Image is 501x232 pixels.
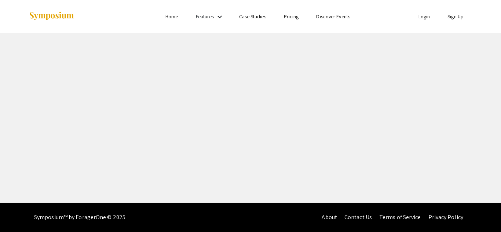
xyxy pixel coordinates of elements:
a: Terms of Service [379,213,421,221]
div: Symposium™ by ForagerOne © 2025 [34,203,125,232]
img: Symposium by ForagerOne [29,11,74,21]
mat-icon: Expand Features list [215,12,224,21]
a: Features [196,13,214,20]
a: Home [165,13,178,20]
a: Privacy Policy [428,213,463,221]
a: Sign Up [447,13,464,20]
a: Contact Us [344,213,372,221]
a: Login [418,13,430,20]
a: About [322,213,337,221]
a: Pricing [284,13,299,20]
a: Discover Events [316,13,350,20]
a: Case Studies [239,13,266,20]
